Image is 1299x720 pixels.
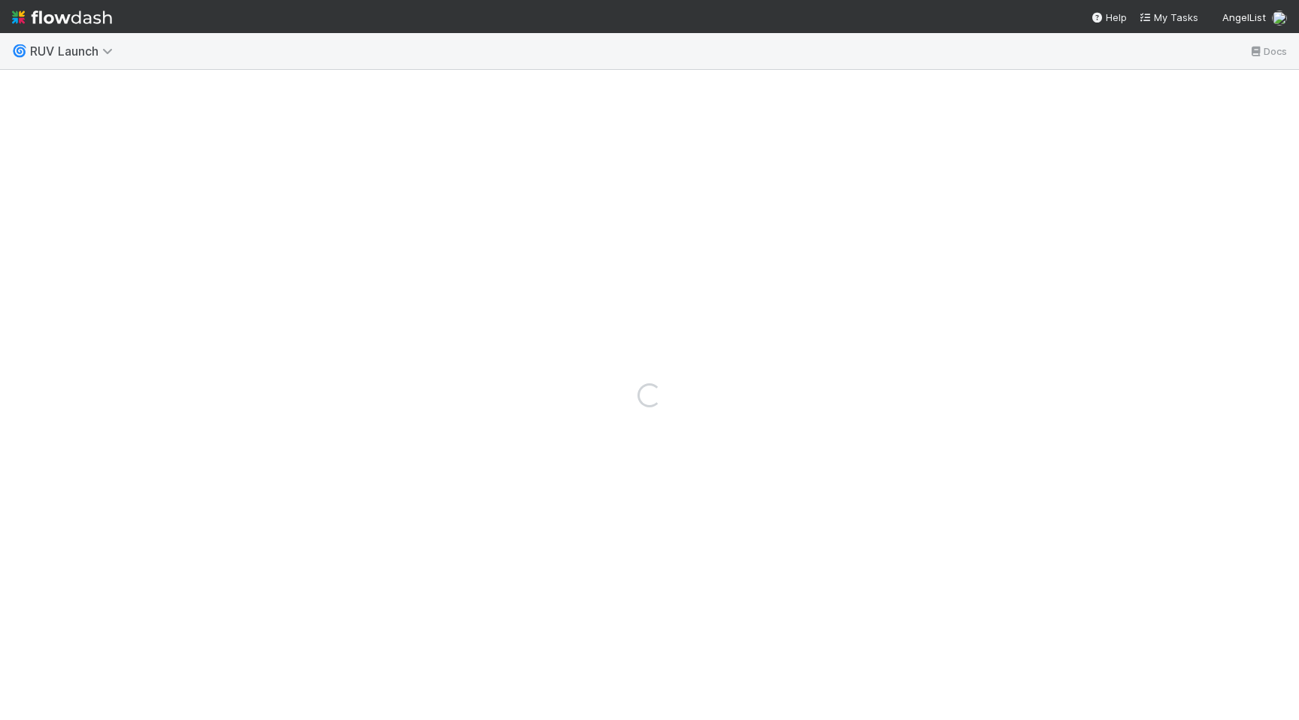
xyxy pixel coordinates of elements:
span: 🌀 [12,44,27,57]
span: AngelList [1222,11,1266,23]
span: My Tasks [1139,11,1198,23]
img: logo-inverted-e16ddd16eac7371096b0.svg [12,5,112,30]
a: Docs [1249,42,1287,60]
div: Help [1091,10,1127,25]
a: My Tasks [1139,10,1198,25]
span: RUV Launch [30,44,120,59]
img: avatar_b60dc679-d614-4581-862a-45e57e391fbd.png [1272,11,1287,26]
